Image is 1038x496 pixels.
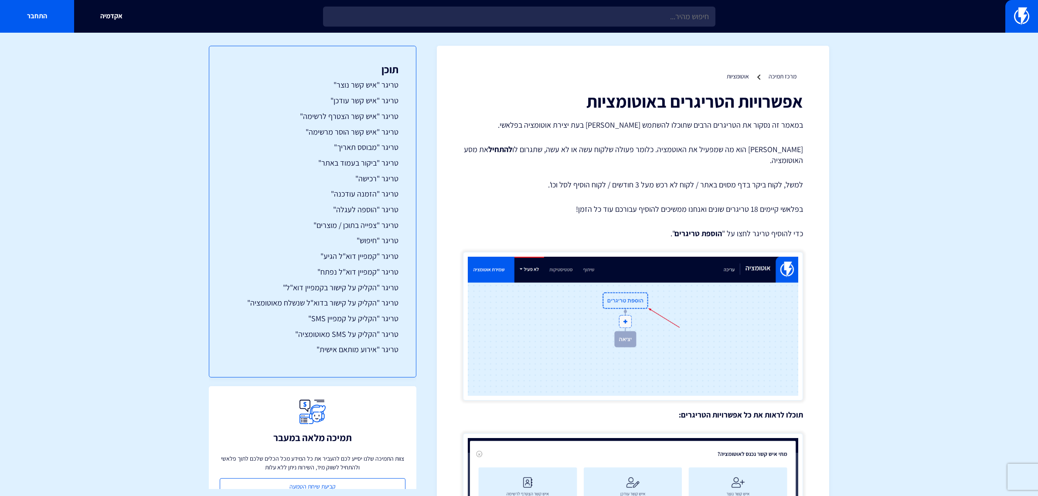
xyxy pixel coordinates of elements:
[488,144,512,154] strong: להתחיל
[463,228,803,239] p: כדי להוסיף טריגר לחצו על " ".
[227,313,398,324] a: טריגר "הקליק על קמפיין SMS"
[227,297,398,309] a: טריגר "הקליק על קישור בדוא"ל שנשלח מאוטומציה"
[674,228,722,238] strong: הוספת טריגרים
[220,454,405,472] p: צוות התמיכה שלנו יסייע לכם להעביר את כל המידע מכל הכלים שלכם לתוך פלאשי ולהתחיל לשווק מיד, השירות...
[273,432,352,443] h3: תמיכה מלאה במעבר
[679,410,803,420] strong: תוכלו לראות את כל אפשרויות הטריגרים:
[227,220,398,231] a: טריגר "צפייה בתוכן / מוצרים"
[227,126,398,138] a: טריגר "איש קשר הוסר מרשימה"
[227,266,398,278] a: טריגר "קמפיין דוא"ל נפתח"
[227,173,398,184] a: טריגר "רכישה"
[227,235,398,246] a: טריגר "חיפוש"
[463,92,803,111] h1: אפשרויות הטריגרים באוטומציות
[227,157,398,169] a: טריגר "ביקור בעמוד באתר"
[227,344,398,355] a: טריגר "אירוע מותאם אישית"
[227,329,398,340] a: טריגר "הקליק על SMS מאוטומציה"
[227,282,398,293] a: טריגר "הקליק על קישור בקמפיין דוא"ל"
[220,478,405,495] a: קביעת שיחת הטמעה
[227,64,398,75] h3: תוכן
[463,179,803,190] p: למשל, לקוח ביקר בדף מסוים באתר / לקוח לא רכש מעל 3 חודשים / לקוח הוסיף לסל וכו'.
[463,144,803,166] p: [PERSON_NAME] הוא מה שמפעיל את האוטמציה. כלומר פעולה שלקוח עשה או לא עשה, שתגרום לו את מסע האוטומ...
[727,72,749,80] a: אוטומציות
[227,188,398,200] a: טריגר "הזמנה עודכנה"
[769,72,796,80] a: מרכז תמיכה
[227,251,398,262] a: טריגר "קמפיין דוא"ל הגיע"
[323,7,715,27] input: חיפוש מהיר...
[227,204,398,215] a: טריגר "הוספה לעגלה"
[227,95,398,106] a: טריגר "איש קשר עודכן"
[227,79,398,91] a: טריגר "איש קשר נוצר"
[227,142,398,153] a: טריגר "מבוסס תאריך"
[463,119,803,131] p: במאמר זה נסקור את הטריגרים הרבים שתוכלו להשתמש [PERSON_NAME] בעת יצירת אוטומציה בפלאשי.
[227,111,398,122] a: טריגר "איש קשר הצטרף לרשימה"
[463,204,803,215] p: בפלאשי קיימים 18 טריגרים שונים ואנחנו ממשיכים להוסיף עבורכם עוד כל הזמן!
